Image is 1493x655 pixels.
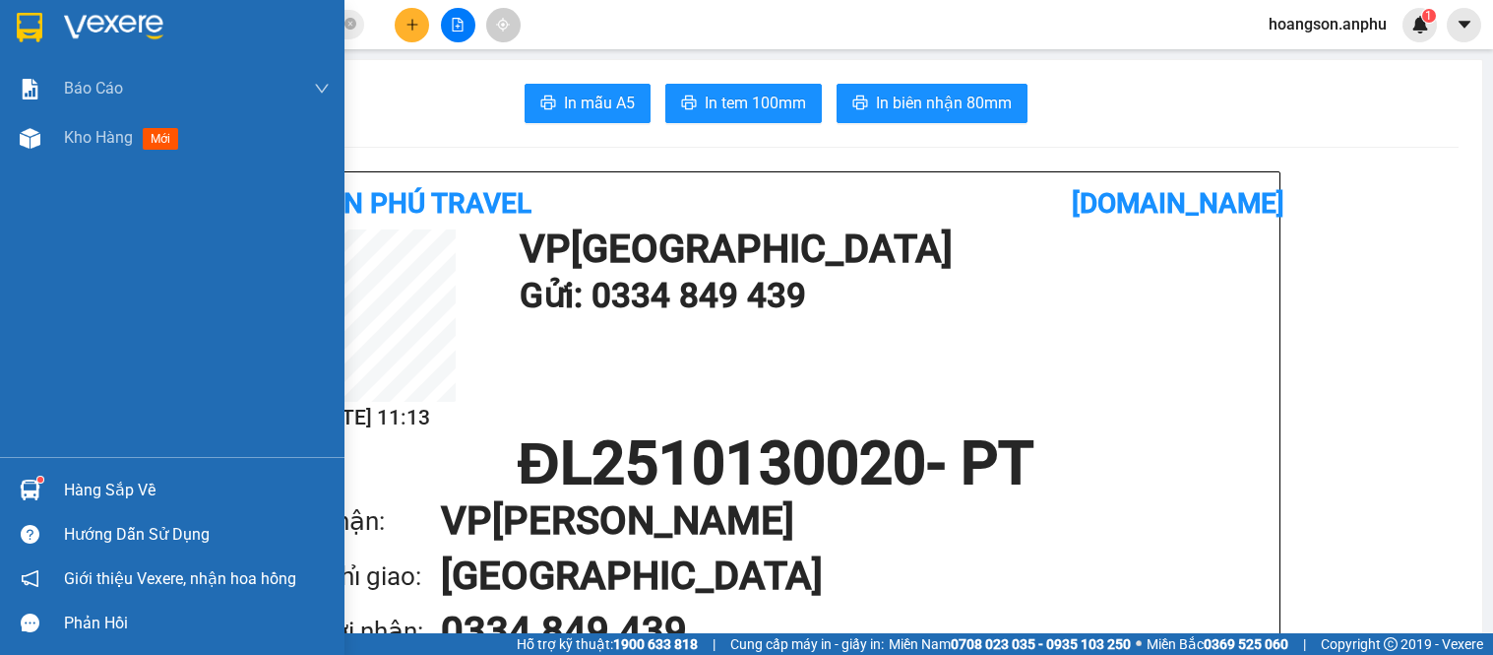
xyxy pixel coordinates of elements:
span: In mẫu A5 [564,91,635,115]
h1: [GEOGRAPHIC_DATA] [441,549,1230,604]
button: caret-down [1447,8,1481,42]
div: Người nhận: [283,612,441,652]
span: Báo cáo [64,76,123,100]
span: down [314,81,330,97]
span: copyright [1384,637,1398,651]
span: caret-down [1456,16,1473,33]
span: message [21,614,39,632]
h1: Gửi: 0334 849 439 [520,269,1260,323]
h1: VP [PERSON_NAME] [441,493,1230,549]
div: Địa chỉ giao: [283,557,441,597]
span: In biên nhận 80mm [876,91,1012,115]
span: printer [540,95,556,113]
span: mới [143,128,178,150]
strong: 1900 633 818 [613,636,698,652]
button: printerIn tem 100mm [665,84,822,123]
div: Hướng dẫn sử dụng [64,520,330,550]
button: file-add [441,8,475,42]
strong: 0708 023 035 - 0935 103 250 [951,636,1131,652]
span: Miền Nam [889,633,1131,655]
img: logo-vxr [17,13,42,42]
span: | [1303,633,1306,655]
img: warehouse-icon [20,128,40,149]
span: 1 [1425,9,1432,23]
img: warehouse-icon [20,480,40,500]
h1: VP [GEOGRAPHIC_DATA] [520,229,1260,269]
div: VP nhận: [283,501,441,542]
h1: ĐL2510130020 - PT [283,434,1270,493]
img: icon-new-feature [1411,16,1429,33]
span: Hỗ trợ kỹ thuật: [517,633,698,655]
div: Phản hồi [64,609,330,638]
div: Hàng sắp về [64,476,330,505]
strong: 0369 525 060 [1204,636,1288,652]
button: printerIn mẫu A5 [525,84,651,123]
span: | [713,633,715,655]
img: solution-icon [20,79,40,99]
button: plus [395,8,429,42]
span: ⚪️ [1136,640,1142,648]
span: close-circle [344,16,356,34]
span: In tem 100mm [705,91,806,115]
span: hoangson.anphu [1253,12,1402,36]
span: close-circle [344,18,356,30]
span: aim [496,18,510,32]
span: file-add [451,18,465,32]
h2: [DATE] 11:13 [283,402,456,434]
span: printer [681,95,697,113]
span: Cung cấp máy in - giấy in: [730,633,884,655]
b: [DOMAIN_NAME] [1072,187,1284,220]
span: Miền Bắc [1147,633,1288,655]
b: An Phú Travel [325,187,531,220]
span: notification [21,569,39,588]
span: plus [405,18,419,32]
span: printer [852,95,868,113]
sup: 1 [37,477,43,483]
sup: 1 [1422,9,1436,23]
span: question-circle [21,525,39,544]
span: Kho hàng [64,128,133,147]
span: Giới thiệu Vexere, nhận hoa hồng [64,566,296,591]
button: aim [486,8,521,42]
button: printerIn biên nhận 80mm [837,84,1027,123]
